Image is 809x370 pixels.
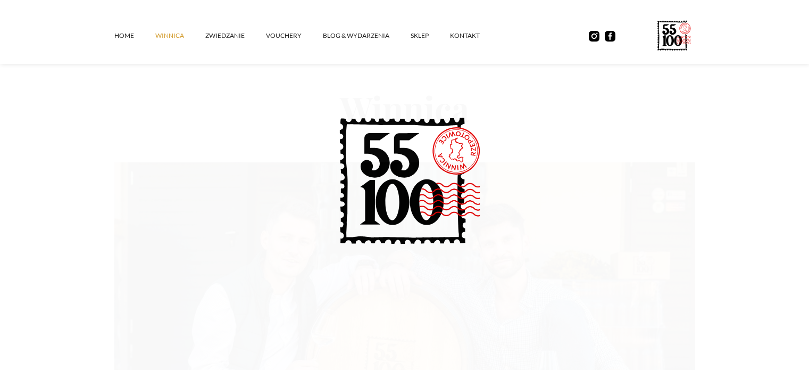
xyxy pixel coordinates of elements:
[155,20,205,52] a: winnica
[323,20,411,52] a: Blog & Wydarzenia
[450,20,501,52] a: kontakt
[205,20,266,52] a: ZWIEDZANIE
[411,20,450,52] a: SKLEP
[114,20,155,52] a: Home
[266,20,323,52] a: vouchery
